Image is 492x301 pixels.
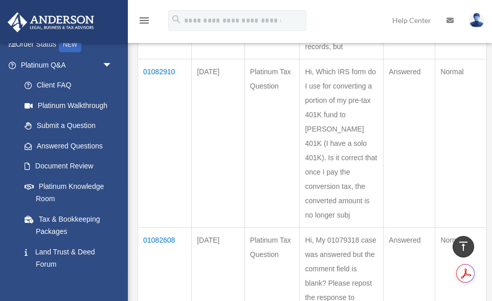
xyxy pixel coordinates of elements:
[14,242,123,274] a: Land Trust & Deed Forum
[384,59,435,228] td: Answered
[7,55,123,75] a: Platinum Q&Aarrow_drop_down
[7,34,128,55] a: Order StatusNEW
[14,156,123,177] a: Document Review
[435,59,487,228] td: Normal
[192,59,245,228] td: [DATE]
[138,18,150,27] a: menu
[14,209,123,242] a: Tax & Bookkeeping Packages
[5,12,97,32] img: Anderson Advisors Platinum Portal
[14,95,123,116] a: Platinum Walkthrough
[138,14,150,27] i: menu
[171,14,182,25] i: search
[300,59,384,228] td: Hi, Which IRS form do I use for converting a portion of my pre-tax 401K fund to [PERSON_NAME] 401...
[469,13,484,28] img: User Pic
[457,240,469,252] i: vertical_align_top
[59,37,81,52] div: NEW
[453,236,474,257] a: vertical_align_top
[138,59,192,228] td: 01082910
[244,59,300,228] td: Platinum Tax Question
[14,116,123,136] a: Submit a Question
[14,75,123,96] a: Client FAQ
[14,176,123,209] a: Platinum Knowledge Room
[102,55,123,76] span: arrow_drop_down
[14,136,118,156] a: Answered Questions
